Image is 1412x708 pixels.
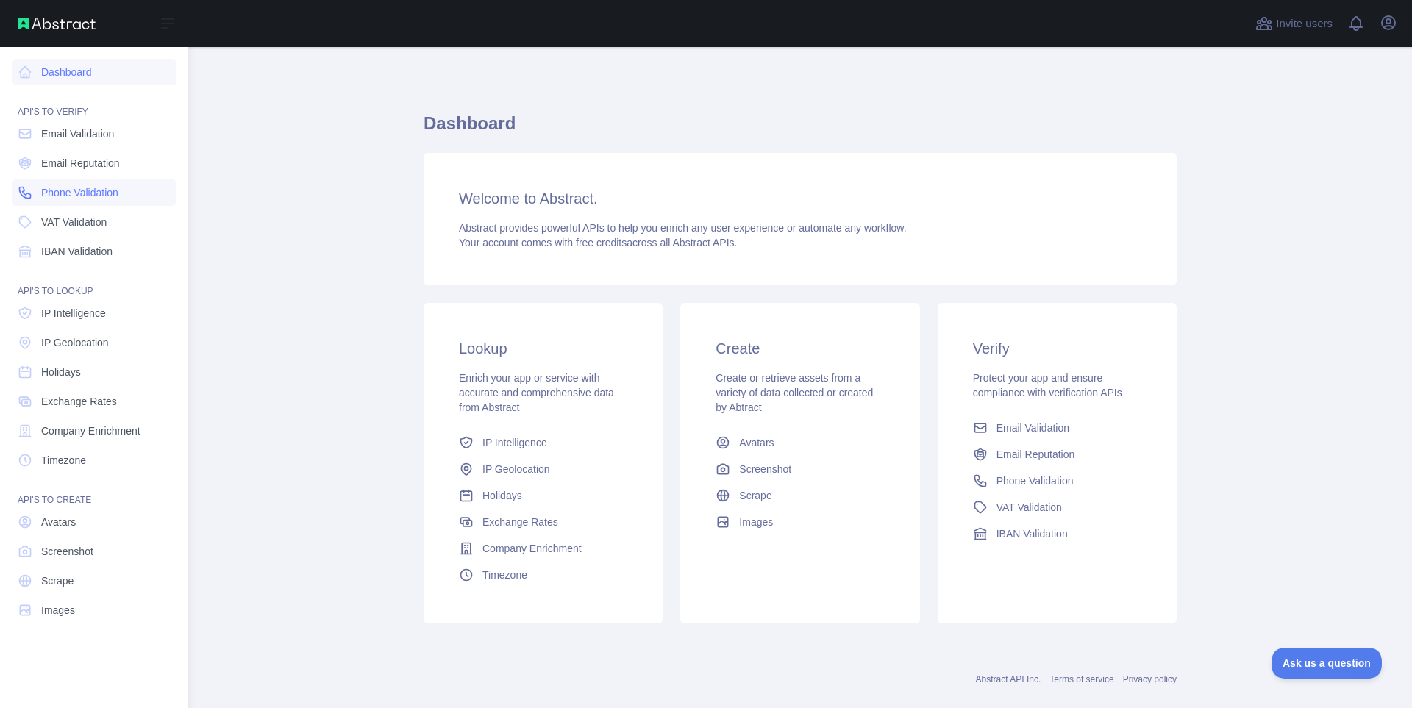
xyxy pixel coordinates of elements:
[967,415,1147,441] a: Email Validation
[41,365,81,379] span: Holidays
[967,521,1147,547] a: IBAN Validation
[1252,12,1336,35] button: Invite users
[453,429,633,456] a: IP Intelligence
[12,59,176,85] a: Dashboard
[41,244,113,259] span: IBAN Validation
[996,526,1068,541] span: IBAN Validation
[967,441,1147,468] a: Email Reputation
[12,300,176,326] a: IP Intelligence
[41,156,120,171] span: Email Reputation
[12,568,176,594] a: Scrape
[739,435,774,450] span: Avatars
[12,388,176,415] a: Exchange Rates
[996,447,1075,462] span: Email Reputation
[41,603,75,618] span: Images
[12,121,176,147] a: Email Validation
[12,418,176,444] a: Company Enrichment
[710,509,890,535] a: Images
[710,429,890,456] a: Avatars
[424,112,1177,147] h1: Dashboard
[12,447,176,473] a: Timezone
[41,394,117,409] span: Exchange Rates
[459,237,737,248] span: Your account comes with across all Abstract APIs.
[459,222,907,234] span: Abstract provides powerful APIs to help you enrich any user experience or automate any workflow.
[482,568,527,582] span: Timezone
[976,674,1041,684] a: Abstract API Inc.
[459,372,614,413] span: Enrich your app or service with accurate and comprehensive data from Abstract
[1276,15,1333,32] span: Invite users
[41,573,74,588] span: Scrape
[973,338,1141,359] h3: Verify
[716,338,884,359] h3: Create
[710,456,890,482] a: Screenshot
[1123,674,1177,684] a: Privacy policy
[12,359,176,385] a: Holidays
[973,372,1122,398] span: Protect your app and ensure compliance with verification APIs
[453,456,633,482] a: IP Geolocation
[710,482,890,509] a: Scrape
[18,18,96,29] img: Abstract API
[12,538,176,565] a: Screenshot
[12,150,176,176] a: Email Reputation
[716,372,873,413] span: Create or retrieve assets from a variety of data collected or created by Abtract
[12,238,176,265] a: IBAN Validation
[12,509,176,535] a: Avatars
[12,179,176,206] a: Phone Validation
[459,188,1141,209] h3: Welcome to Abstract.
[967,468,1147,494] a: Phone Validation
[453,509,633,535] a: Exchange Rates
[996,421,1069,435] span: Email Validation
[41,185,118,200] span: Phone Validation
[41,423,140,438] span: Company Enrichment
[482,462,550,476] span: IP Geolocation
[482,435,547,450] span: IP Intelligence
[41,306,106,321] span: IP Intelligence
[459,338,627,359] h3: Lookup
[453,535,633,562] a: Company Enrichment
[12,476,176,506] div: API'S TO CREATE
[41,126,114,141] span: Email Validation
[41,215,107,229] span: VAT Validation
[482,541,582,556] span: Company Enrichment
[12,329,176,356] a: IP Geolocation
[12,597,176,623] a: Images
[482,488,522,503] span: Holidays
[12,209,176,235] a: VAT Validation
[576,237,627,248] span: free credits
[1272,648,1383,679] iframe: Toggle Customer Support
[739,462,791,476] span: Screenshot
[12,88,176,118] div: API'S TO VERIFY
[41,544,93,559] span: Screenshot
[482,515,558,529] span: Exchange Rates
[996,473,1074,488] span: Phone Validation
[967,494,1147,521] a: VAT Validation
[453,562,633,588] a: Timezone
[12,268,176,297] div: API'S TO LOOKUP
[739,488,771,503] span: Scrape
[996,500,1062,515] span: VAT Validation
[453,482,633,509] a: Holidays
[41,335,109,350] span: IP Geolocation
[41,515,76,529] span: Avatars
[41,453,86,468] span: Timezone
[1049,674,1113,684] a: Terms of service
[739,515,773,529] span: Images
